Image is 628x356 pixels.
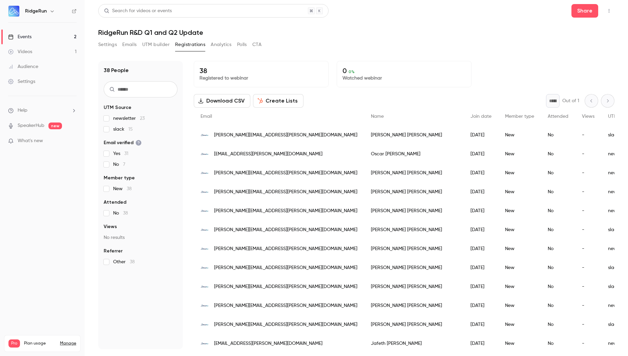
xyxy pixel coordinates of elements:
[113,185,132,192] span: New
[104,104,131,111] span: UTM Source
[364,296,464,315] div: [PERSON_NAME] [PERSON_NAME]
[253,94,303,108] button: Create Lists
[364,182,464,201] div: [PERSON_NAME] [PERSON_NAME]
[104,199,126,206] span: Attended
[201,264,209,272] img: ridgerun.com
[214,132,357,139] span: [PERSON_NAME][EMAIL_ADDRESS][PERSON_NAME][DOMAIN_NAME]
[98,39,117,50] button: Settings
[464,277,498,296] div: [DATE]
[214,245,357,252] span: [PERSON_NAME][EMAIL_ADDRESS][PERSON_NAME][DOMAIN_NAME]
[541,239,575,258] div: No
[113,259,135,265] span: Other
[201,320,209,329] img: ridgerun.com
[470,114,491,119] span: Join date
[113,150,128,157] span: Yes
[498,144,541,163] div: New
[575,296,601,315] div: -
[18,137,43,144] span: What's new
[194,94,250,108] button: Download CSV
[498,163,541,182] div: New
[98,28,614,37] h1: RidgeRun R&D Q1 and Q2 Update
[113,126,133,133] span: slack
[8,6,19,17] img: RidgeRun
[8,63,38,70] div: Audience
[214,321,357,328] span: [PERSON_NAME][EMAIL_ADDRESS][PERSON_NAME][DOMAIN_NAME]
[575,239,601,258] div: -
[364,334,464,353] div: Jafeth [PERSON_NAME]
[571,4,598,18] button: Share
[575,182,601,201] div: -
[201,245,209,253] img: ridgerun.com
[123,211,128,216] span: 38
[201,283,209,291] img: ridgerun.com
[364,239,464,258] div: [PERSON_NAME] [PERSON_NAME]
[464,126,498,144] div: [DATE]
[104,66,129,74] h1: 38 People
[498,239,541,258] div: New
[364,277,464,296] div: [PERSON_NAME] [PERSON_NAME]
[201,150,209,158] img: ridgerun.com
[8,48,32,55] div: Videos
[364,315,464,334] div: [PERSON_NAME] [PERSON_NAME]
[8,78,35,85] div: Settings
[464,182,498,201] div: [DATE]
[464,201,498,220] div: [DATE]
[575,163,601,182] div: -
[498,201,541,220] div: New
[252,39,261,50] button: CTA
[113,115,145,122] span: newsletter
[505,114,534,119] span: Member type
[541,220,575,239] div: No
[464,239,498,258] div: [DATE]
[541,334,575,353] div: No
[18,107,27,114] span: Help
[214,302,357,309] span: [PERSON_NAME][EMAIL_ADDRESS][PERSON_NAME][DOMAIN_NAME]
[175,39,205,50] button: Registrations
[498,220,541,239] div: New
[140,116,145,121] span: 23
[464,220,498,239] div: [DATE]
[214,283,357,290] span: [PERSON_NAME][EMAIL_ADDRESS][PERSON_NAME][DOMAIN_NAME]
[541,277,575,296] div: No
[211,39,232,50] button: Analytics
[541,144,575,163] div: No
[104,234,177,241] p: No results
[541,258,575,277] div: No
[498,296,541,315] div: New
[104,175,135,181] span: Member type
[575,277,601,296] div: -
[371,114,384,119] span: Name
[201,302,209,310] img: ridgerun.com
[8,107,77,114] li: help-dropdown-opener
[575,258,601,277] div: -
[214,188,357,196] span: [PERSON_NAME][EMAIL_ADDRESS][PERSON_NAME][DOMAIN_NAME]
[548,114,568,119] span: Attended
[575,126,601,144] div: -
[464,315,498,334] div: [DATE]
[200,67,323,75] p: 38
[18,122,44,129] a: SpeakerHub
[214,264,357,271] span: [PERSON_NAME][EMAIL_ADDRESS][PERSON_NAME][DOMAIN_NAME]
[8,34,32,40] div: Events
[498,277,541,296] div: New
[541,315,575,334] div: No
[127,186,132,191] span: 38
[464,296,498,315] div: [DATE]
[200,75,323,82] p: Registered to webinar
[575,334,601,353] div: -
[364,144,464,163] div: Oscar [PERSON_NAME]
[464,258,498,277] div: [DATE]
[342,75,466,82] p: Watched webinar
[123,162,125,167] span: 7
[48,123,62,129] span: new
[464,144,498,163] div: [DATE]
[214,151,322,158] span: [EMAIL_ADDRESS][PERSON_NAME][DOMAIN_NAME]
[464,163,498,182] div: [DATE]
[464,334,498,353] div: [DATE]
[575,315,601,334] div: -
[237,39,247,50] button: Polls
[541,126,575,144] div: No
[60,341,76,346] a: Manage
[541,182,575,201] div: No
[201,114,212,119] span: Email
